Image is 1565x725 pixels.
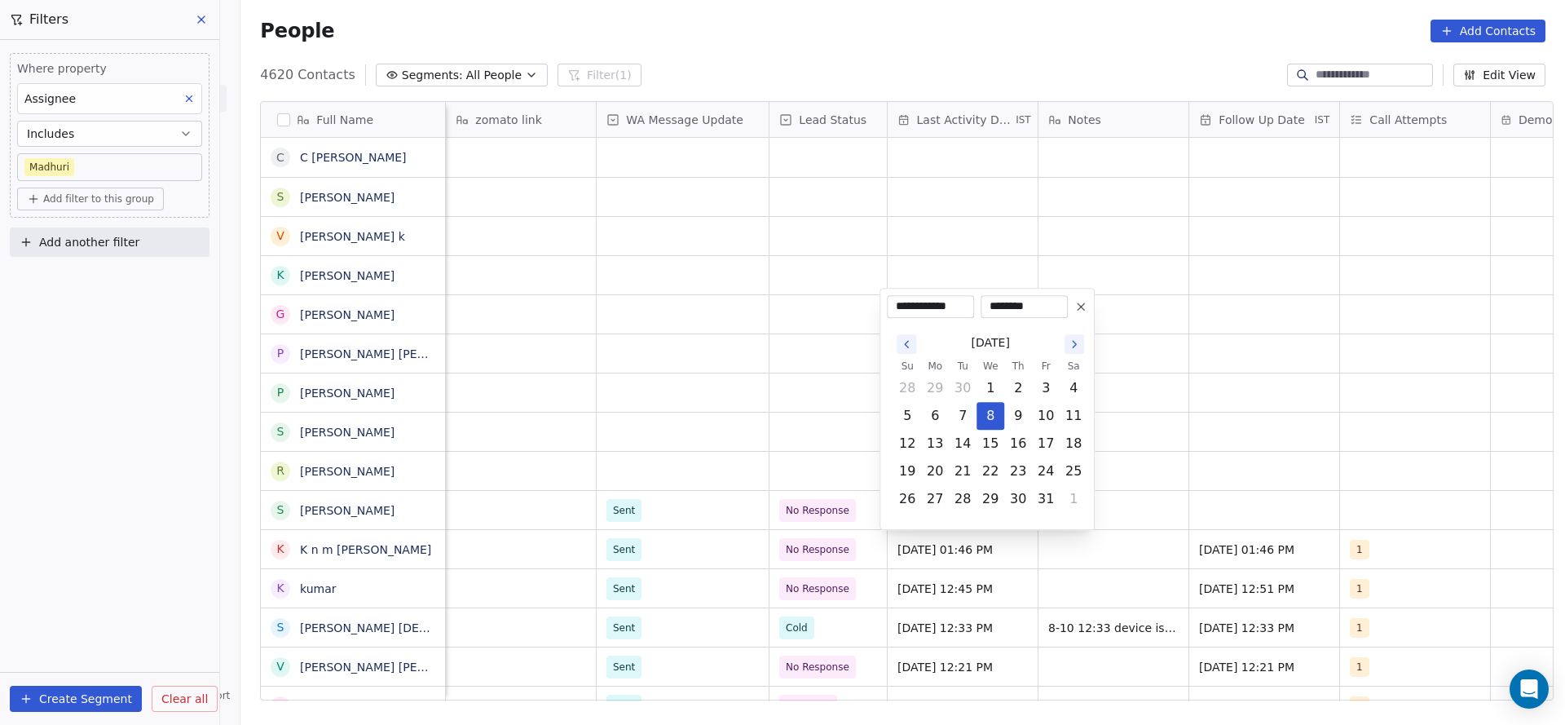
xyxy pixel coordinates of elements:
[1060,358,1087,374] th: Saturday
[1033,486,1059,512] button: Friday, October 31st, 2025
[894,375,920,401] button: Sunday, September 28th, 2025
[977,431,1003,457] button: Wednesday, October 15th, 2025
[1033,403,1059,429] button: Friday, October 10th, 2025
[1032,358,1060,374] th: Friday
[1005,458,1031,484] button: Thursday, October 23rd, 2025
[977,486,1003,512] button: Wednesday, October 29th, 2025
[922,403,948,429] button: Monday, October 6th, 2025
[1065,334,1084,354] button: Go to the Next Month
[977,375,1003,401] button: Wednesday, October 1st, 2025
[894,431,920,457] button: Sunday, October 12th, 2025
[922,486,948,512] button: Monday, October 27th, 2025
[1060,458,1087,484] button: Saturday, October 25th, 2025
[950,431,976,457] button: Tuesday, October 14th, 2025
[1060,431,1087,457] button: Saturday, October 18th, 2025
[1060,375,1087,401] button: Saturday, October 4th, 2025
[897,334,916,354] button: Go to the Previous Month
[1033,375,1059,401] button: Friday, October 3rd, 2025
[1060,403,1087,429] button: Saturday, October 11th, 2025
[1033,458,1059,484] button: Friday, October 24th, 2025
[893,358,921,374] th: Sunday
[922,431,948,457] button: Monday, October 13th, 2025
[976,358,1004,374] th: Wednesday
[1004,358,1032,374] th: Thursday
[922,375,948,401] button: Monday, September 29th, 2025
[1033,431,1059,457] button: Friday, October 17th, 2025
[950,403,976,429] button: Tuesday, October 7th, 2025
[1005,486,1031,512] button: Thursday, October 30th, 2025
[1005,403,1031,429] button: Thursday, October 9th, 2025
[921,358,949,374] th: Monday
[977,458,1003,484] button: Wednesday, October 22nd, 2025
[977,403,1003,429] button: Today, Wednesday, October 8th, 2025, selected
[894,486,920,512] button: Sunday, October 26th, 2025
[922,458,948,484] button: Monday, October 20th, 2025
[950,486,976,512] button: Tuesday, October 28th, 2025
[894,403,920,429] button: Sunday, October 5th, 2025
[949,358,976,374] th: Tuesday
[1060,486,1087,512] button: Saturday, November 1st, 2025
[972,334,1010,351] span: [DATE]
[950,458,976,484] button: Tuesday, October 21st, 2025
[894,458,920,484] button: Sunday, October 19th, 2025
[893,358,1087,513] table: October 2025
[1005,375,1031,401] button: Thursday, October 2nd, 2025
[950,375,976,401] button: Tuesday, September 30th, 2025
[1005,431,1031,457] button: Thursday, October 16th, 2025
